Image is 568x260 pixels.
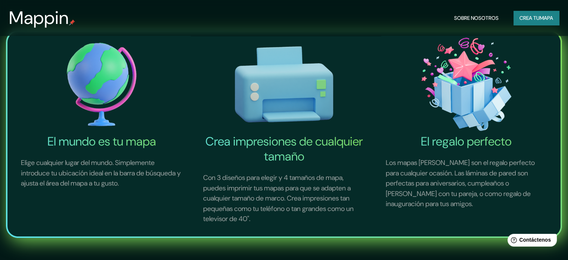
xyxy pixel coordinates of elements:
[540,15,553,21] font: mapa
[421,134,512,149] font: El regalo perfecto
[47,134,156,149] font: El mundo es tu mapa
[69,19,75,25] img: pin de mapeo
[203,173,354,223] font: Con 3 diseños para elegir y 4 tamaños de mapa, puedes imprimir tus mapas para que se adapten a cu...
[12,35,191,134] img: El mundo es tu icono de mapa
[513,11,559,25] button: Crea tumapa
[194,35,373,134] img: Crea impresiones de cualquier tamaño-icono
[386,158,535,208] font: Los mapas [PERSON_NAME] son el regalo perfecto para cualquier ocasión. Las láminas de pared son p...
[21,158,181,188] font: Elige cualquier lugar del mundo. Simplemente introduce tu ubicación ideal en la barra de búsqueda...
[377,35,556,134] img: El icono del regalo perfecto
[451,11,502,25] button: Sobre nosotros
[454,15,499,21] font: Sobre nosotros
[502,231,560,252] iframe: Lanzador de widgets de ayuda
[9,6,69,30] font: Mappin
[519,15,540,21] font: Crea tu
[205,134,363,164] font: Crea impresiones de cualquier tamaño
